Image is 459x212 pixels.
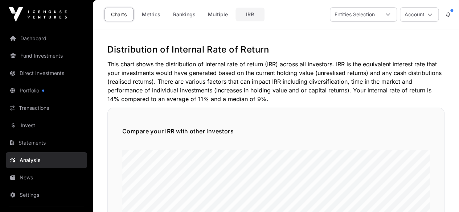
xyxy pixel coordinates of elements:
a: Multiple [203,8,233,21]
p: This chart shows the distribution of internal rate of return (IRR) across all investors. IRR is t... [107,60,444,103]
a: IRR [235,8,265,21]
button: Account [400,7,439,22]
img: Icehouse Ventures Logo [9,7,67,22]
a: Dashboard [6,30,87,46]
a: Statements [6,135,87,151]
h5: Compare your IRR with other investors [122,127,430,136]
a: Portfolio [6,83,87,99]
a: Settings [6,187,87,203]
a: Rankings [168,8,200,21]
a: Charts [104,8,134,21]
a: Fund Investments [6,48,87,64]
a: Analysis [6,152,87,168]
iframe: Chat Widget [423,177,459,212]
a: Invest [6,117,87,133]
a: News [6,170,87,186]
div: Entities Selection [330,8,379,21]
a: Metrics [136,8,165,21]
h2: Distribution of Internal Rate of Return [107,44,444,55]
a: Direct Investments [6,65,87,81]
a: Transactions [6,100,87,116]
